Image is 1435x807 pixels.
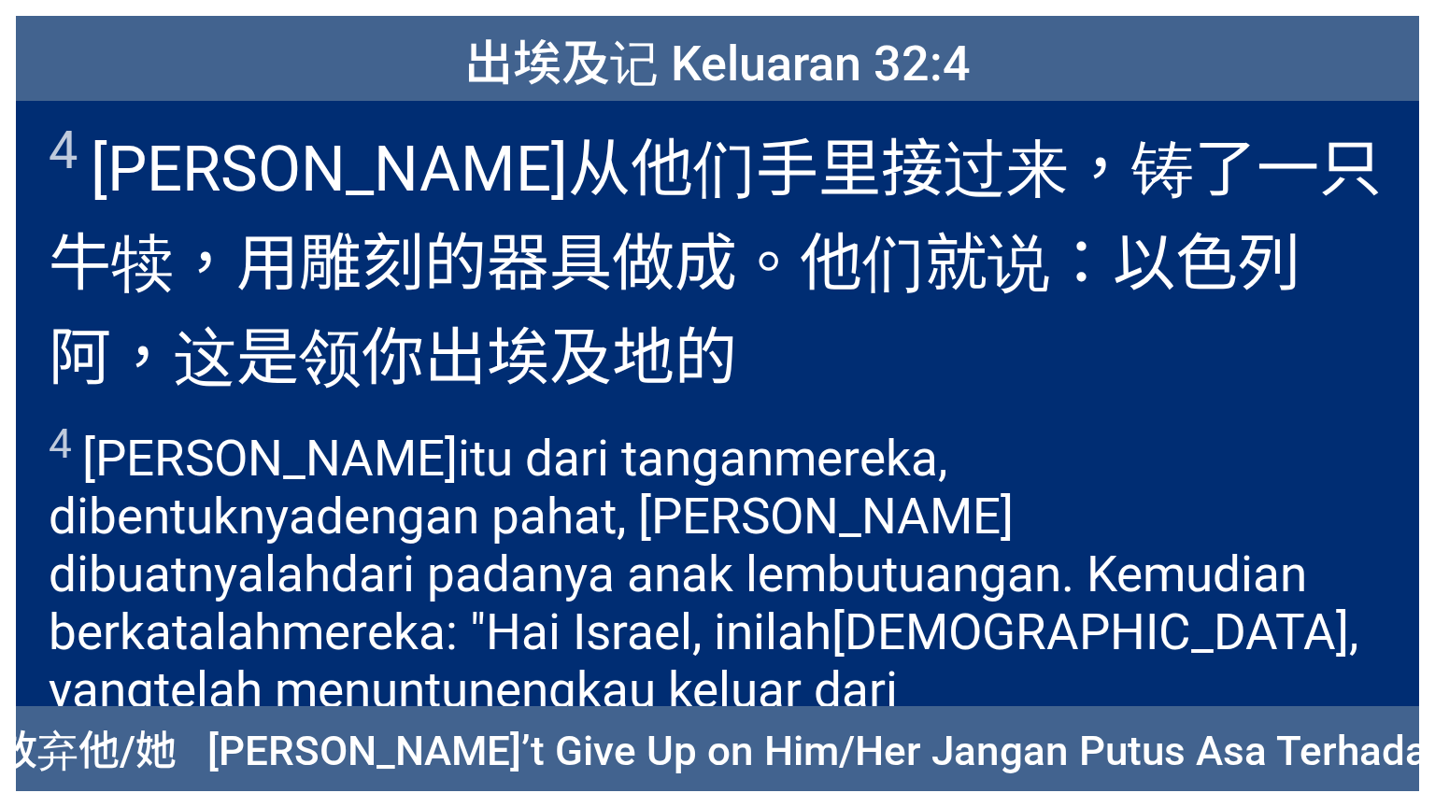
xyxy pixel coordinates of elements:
[49,661,898,777] wh834: telah menuntun
[49,120,78,181] sup: 4
[49,488,1358,777] wh3335: dengan pahat
[49,227,1300,488] wh2747: 做成
[49,118,1387,491] span: [PERSON_NAME]从他们手里
[49,419,1387,777] span: [PERSON_NAME]
[49,603,1358,777] wh559: mereka: "Hai Israel
[49,545,1358,777] wh6213: dari padanya anak lembu
[49,419,72,468] sup: 4
[49,430,1358,777] wh3027: mereka, dibentuknya
[49,603,1358,777] wh428: [DEMOGRAPHIC_DATA]
[49,545,1358,777] wh4541: . Kemudian berkatalah
[49,545,1358,777] wh5695: tuangan
[49,603,1358,777] wh430: , yang
[49,227,1300,488] wh5695: ，用雕刻的器具
[49,227,1300,488] wh559: ：以色列
[49,488,1358,777] wh2747: , [PERSON_NAME] dibuatnyalah
[49,321,800,488] wh3478: 阿，这是领
[49,227,1300,488] wh6696: 。他们就说
[49,430,1358,777] wh3947: itu dari tangan
[464,24,971,97] span: 出埃及记 Keluaran 32:4
[49,321,800,488] wh5927: 你出埃及
[49,603,1358,777] wh3478: , inilah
